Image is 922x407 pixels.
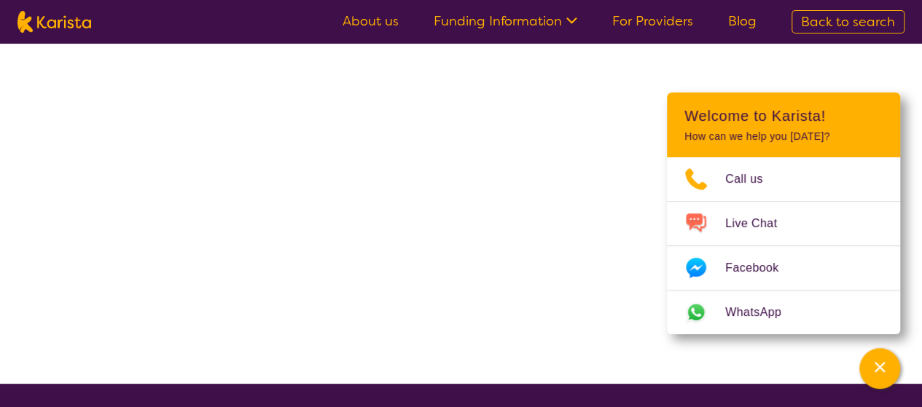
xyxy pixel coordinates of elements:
a: Funding Information [434,12,577,30]
a: Web link opens in a new tab. [667,291,900,334]
a: About us [343,12,399,30]
span: Live Chat [725,213,794,234]
a: For Providers [612,12,693,30]
ul: Choose channel [667,157,900,334]
a: Back to search [792,10,905,33]
span: Facebook [725,257,796,279]
a: Blog [728,12,757,30]
img: Karista logo [17,11,91,33]
span: WhatsApp [725,301,799,323]
span: Back to search [801,13,895,31]
h2: Welcome to Karista! [684,107,883,125]
div: Channel Menu [667,92,900,334]
button: Channel Menu [859,348,900,389]
span: Call us [725,168,781,190]
p: How can we help you [DATE]? [684,130,883,143]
